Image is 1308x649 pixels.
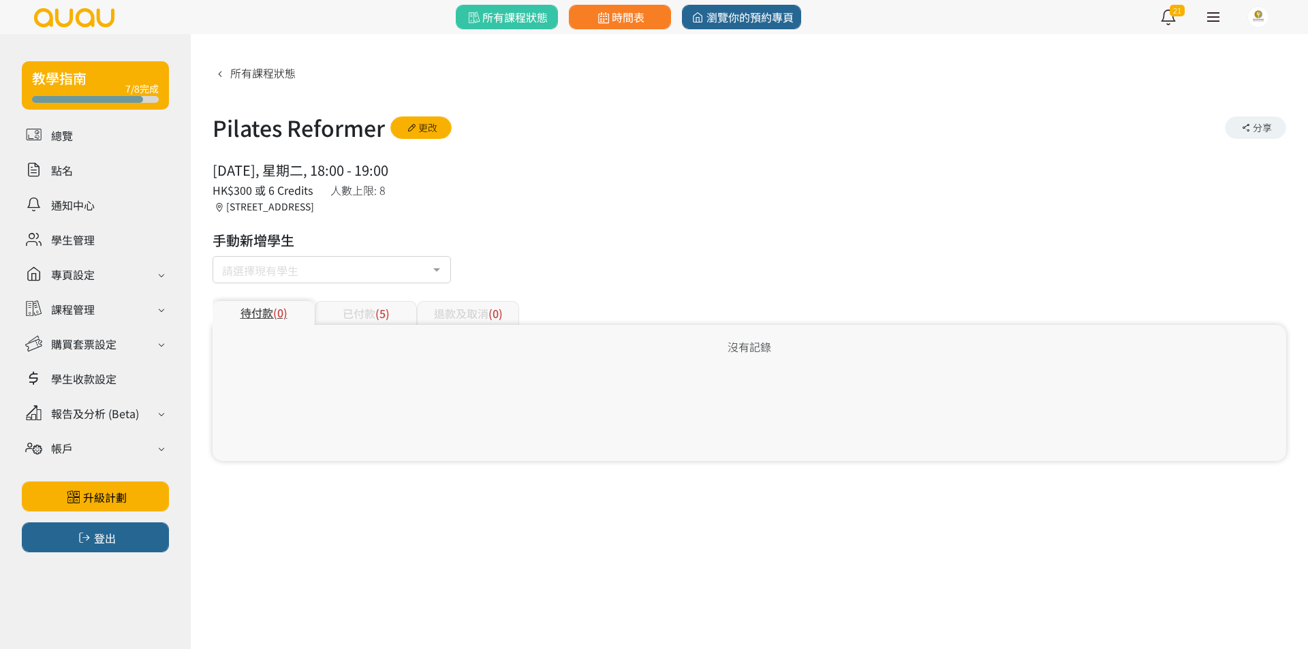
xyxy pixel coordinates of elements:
[51,266,95,283] div: 專頁設定
[689,9,794,25] span: 瀏覽你的預約專頁
[488,305,503,321] span: (0)
[330,182,388,198] div: 人數上限: 8
[273,304,287,321] span: (0)
[1170,5,1185,16] span: 21
[51,336,116,352] div: 購買套票設定
[390,116,452,139] a: 更改
[213,111,385,144] h1: Pilates Reformer
[213,230,451,251] h3: 手動新增學生
[315,301,417,325] div: 已付款
[33,8,116,27] img: logo.svg
[51,440,73,456] div: 帳戶
[213,182,317,198] div: HK$300 或 6 Credits
[213,65,296,81] a: 所有課程狀態
[51,405,139,422] div: 報告及分析 (Beta)
[230,65,296,81] span: 所有課程狀態
[213,301,315,325] div: 待付款
[456,5,558,29] a: 所有課程狀態
[226,338,1273,355] div: 沒有記錄
[213,160,388,180] div: [DATE], 星期二, 18:00 - 19:00
[375,305,390,321] span: (5)
[465,9,548,25] span: 所有課程狀態
[595,9,644,25] span: 時間表
[22,481,169,511] a: 升級計劃
[417,301,519,325] div: 退款及取消
[213,200,317,214] div: [STREET_ADDRESS]
[51,301,95,317] div: 課程管理
[222,264,441,277] div: 請選擇現有學生
[22,522,169,552] button: 登出
[569,5,671,29] a: 時間表
[682,5,801,29] a: 瀏覽你的預約專頁
[1225,116,1286,139] div: 分享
